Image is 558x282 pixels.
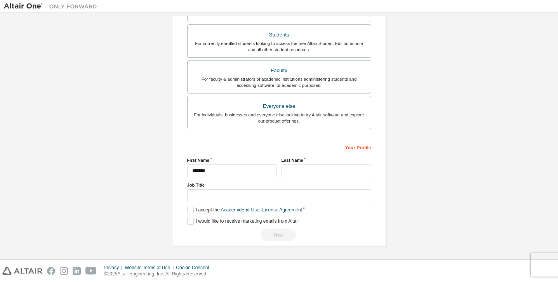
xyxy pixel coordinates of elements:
div: Privacy [104,265,125,271]
div: For individuals, businesses and everyone else looking to try Altair software and explore our prod... [192,112,366,124]
div: Cookie Consent [176,265,214,271]
img: facebook.svg [47,267,55,275]
label: Last Name [282,157,371,163]
div: Everyone else [192,101,366,112]
div: Read and acccept EULA to continue [187,229,371,241]
a: Academic End-User License Agreement [221,207,302,213]
img: altair_logo.svg [2,267,42,275]
div: Website Terms of Use [125,265,176,271]
img: Altair One [4,2,101,10]
div: For faculty & administrators of academic institutions administering students and accessing softwa... [192,76,366,88]
label: First Name [187,157,277,163]
img: instagram.svg [60,267,68,275]
p: © 2025 Altair Engineering, Inc. All Rights Reserved. [104,271,214,277]
div: Students [192,29,366,40]
div: Faculty [192,65,366,76]
label: I accept the [187,207,302,213]
div: Your Profile [187,141,371,153]
img: youtube.svg [85,267,97,275]
label: Job Title [187,182,371,188]
img: linkedin.svg [73,267,81,275]
label: I would like to receive marketing emails from Altair [187,218,299,225]
div: For currently enrolled students looking to access the free Altair Student Edition bundle and all ... [192,40,366,53]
